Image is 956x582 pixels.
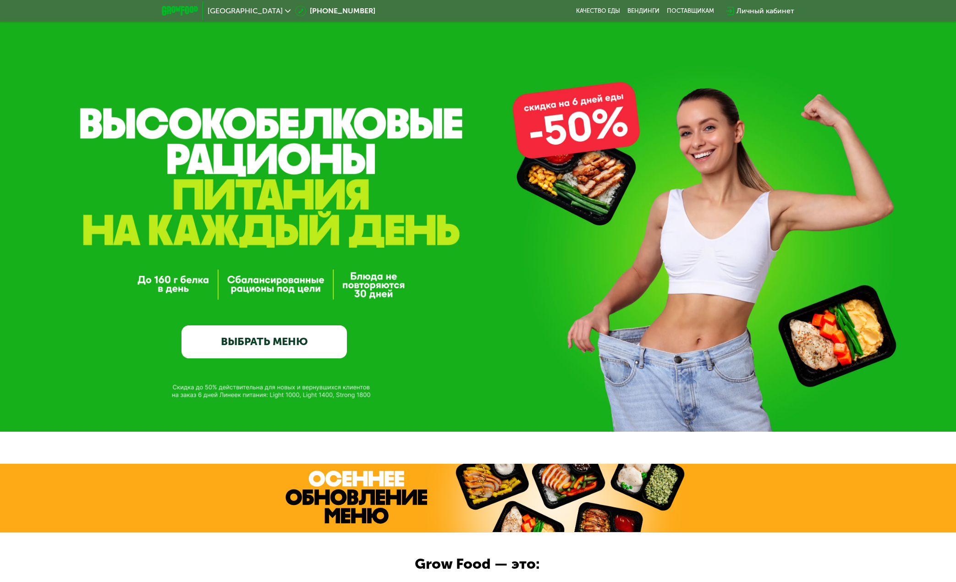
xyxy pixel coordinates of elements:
div: Grow Food — это: [415,553,560,575]
div: поставщикам [667,7,714,15]
div: Личный кабинет [736,5,794,16]
a: Качество еды [576,7,620,15]
a: Вендинги [627,7,659,15]
span: [GEOGRAPHIC_DATA] [208,7,283,15]
a: ВЫБРАТЬ МЕНЮ [181,325,347,358]
a: [PHONE_NUMBER] [295,5,375,16]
